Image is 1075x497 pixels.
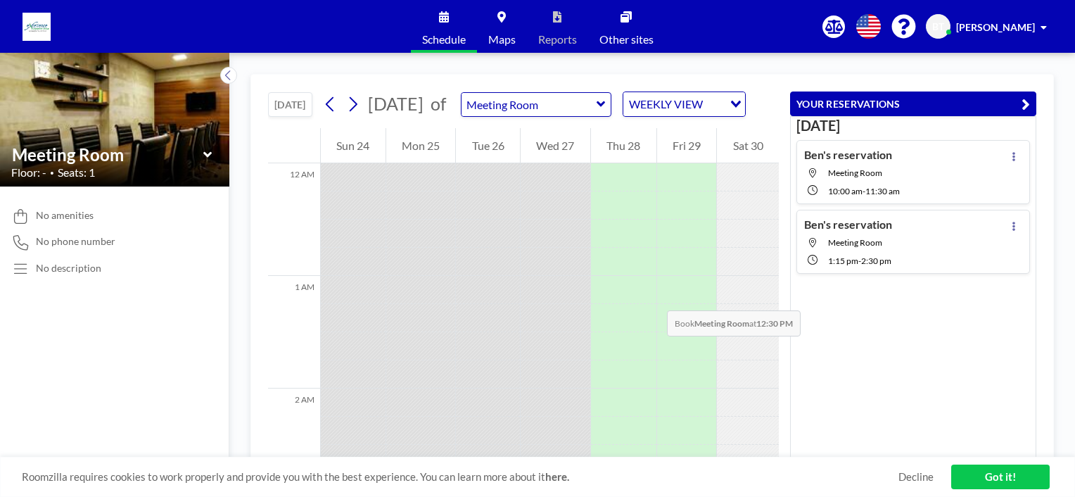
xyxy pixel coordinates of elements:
[657,128,717,163] div: Fri 29
[667,310,801,336] span: Book at
[11,165,46,180] span: Floor: -
[828,168,882,178] span: Meeting Room
[756,318,793,329] b: 12:30 PM
[717,128,779,163] div: Sat 30
[58,165,95,180] span: Seats: 1
[36,235,115,248] span: No phone number
[422,34,466,45] span: Schedule
[368,93,424,114] span: [DATE]
[828,186,863,196] span: 10:00 AM
[796,117,1030,134] h3: [DATE]
[545,470,569,483] a: here.
[932,20,944,33] span: BT
[268,276,320,389] div: 1 AM
[626,95,706,113] span: WEEKLY VIEW
[431,93,446,115] span: of
[956,21,1035,33] span: [PERSON_NAME]
[865,186,900,196] span: 11:30 AM
[591,128,656,163] div: Thu 28
[23,13,51,41] img: organization-logo
[804,148,892,162] h4: Ben's reservation
[22,470,898,484] span: Roomzilla requires cookies to work properly and provide you with the best experience. You can lea...
[521,128,590,163] div: Wed 27
[863,186,865,196] span: -
[804,218,892,232] h4: Ben's reservation
[828,256,858,266] span: 1:15 PM
[790,92,1036,116] button: YOUR RESERVATIONS
[707,95,722,113] input: Search for option
[623,92,745,116] div: Search for option
[858,256,861,266] span: -
[456,128,520,163] div: Tue 26
[268,163,320,276] div: 12 AM
[321,128,386,163] div: Sun 24
[462,93,597,116] input: Meeting Room
[488,34,516,45] span: Maps
[828,237,882,248] span: Meeting Room
[599,34,654,45] span: Other sites
[898,470,934,484] a: Decline
[36,262,101,275] div: No description
[694,318,749,329] b: Meeting Room
[951,465,1050,489] a: Got it!
[50,168,54,177] span: •
[12,144,203,165] input: Meeting Room
[36,209,94,222] span: No amenities
[861,256,891,266] span: 2:30 PM
[268,92,312,117] button: [DATE]
[386,128,456,163] div: Mon 25
[538,34,577,45] span: Reports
